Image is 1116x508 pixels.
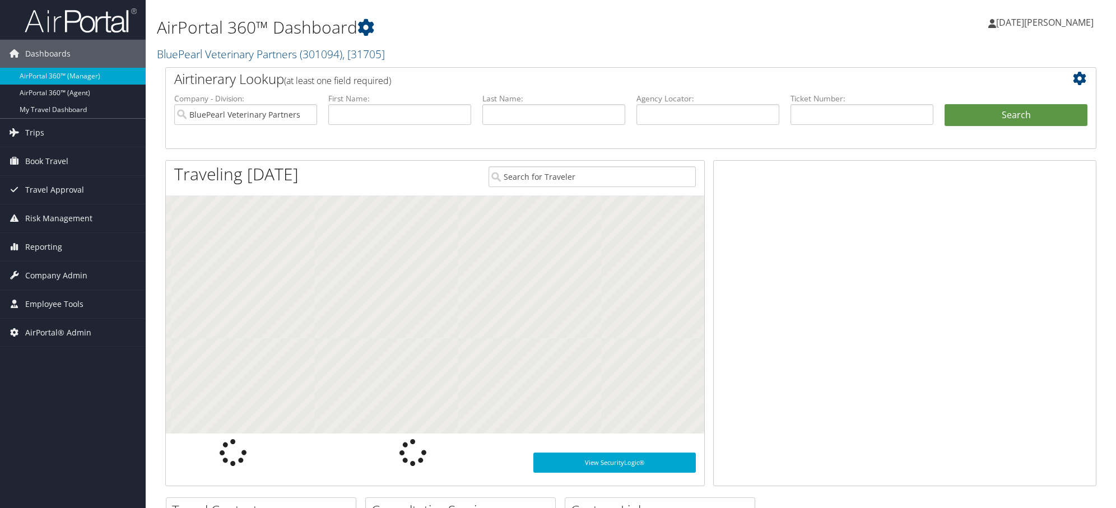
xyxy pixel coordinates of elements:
input: Search for Traveler [489,166,696,187]
label: Agency Locator: [636,93,779,104]
label: First Name: [328,93,471,104]
label: Company - Division: [174,93,317,104]
h2: Airtinerary Lookup [174,69,1010,88]
label: Ticket Number: [790,93,933,104]
span: Company Admin [25,262,87,290]
span: Travel Approval [25,176,84,204]
button: Search [945,104,1087,127]
span: Trips [25,119,44,147]
a: [DATE][PERSON_NAME] [988,6,1105,39]
a: BluePearl Veterinary Partners [157,46,385,62]
span: Dashboards [25,40,71,68]
span: ( 301094 ) [300,46,342,62]
span: (at least one field required) [284,74,391,87]
span: Risk Management [25,204,92,232]
a: View SecurityLogic® [533,453,696,473]
label: Last Name: [482,93,625,104]
span: AirPortal® Admin [25,319,91,347]
span: [DATE][PERSON_NAME] [996,16,1094,29]
span: Reporting [25,233,62,261]
span: Book Travel [25,147,68,175]
img: airportal-logo.png [25,7,137,34]
h1: AirPortal 360™ Dashboard [157,16,789,39]
span: , [ 31705 ] [342,46,385,62]
span: Employee Tools [25,290,83,318]
h1: Traveling [DATE] [174,162,299,186]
